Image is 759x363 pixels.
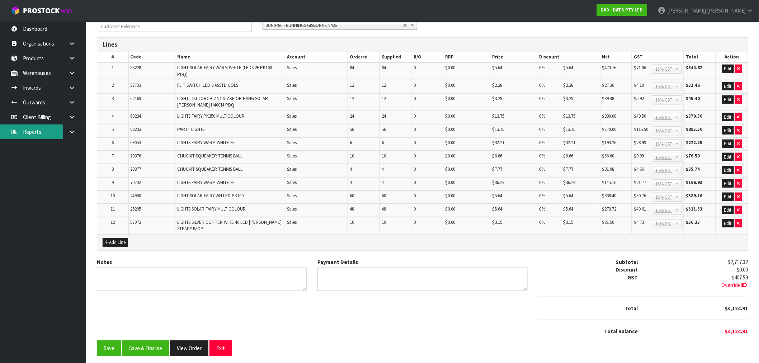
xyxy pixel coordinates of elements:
span: 15% GST [655,127,672,135]
span: $0.00 [445,166,455,172]
span: 57793 [131,82,141,88]
button: Edit [722,140,734,148]
strong: $35.74 [686,166,700,172]
span: 5 [112,126,114,132]
strong: $76.59 [686,153,700,159]
span: FLIP SWITCH LED 3 ASSTD COLS [177,82,238,88]
span: $0.00 [737,266,748,273]
span: LIGHT SOLAR FAIRY WH LED PK100 [177,193,244,199]
span: $770.00 [602,126,617,132]
span: 10 [382,153,386,159]
h3: Lines [103,41,742,48]
small: WMS [61,8,72,15]
img: cube-alt.png [11,6,20,15]
span: 15% GST [655,96,672,104]
span: LIGHTS FAIRY WARM WHITE 8F [177,179,235,185]
span: 15% GST [655,166,672,175]
th: # [97,52,128,62]
span: $27.36 [602,82,614,88]
strong: $222.25 [686,140,702,146]
span: $32.21 [563,140,575,146]
span: 57972 [131,219,141,225]
span: $32.21 [492,140,504,146]
th: RRP [443,52,490,62]
span: 11 [110,206,115,212]
th: Code [128,52,175,62]
span: $39.48 [602,95,614,102]
span: Sales [287,126,297,132]
span: $0.00 [445,153,455,159]
th: GST [632,52,684,62]
span: 15% GST [655,65,672,74]
strong: Discount [616,266,638,273]
span: 12 [350,95,354,102]
span: LIGHTS SILVER COPPER WIRE 40 LED [PERSON_NAME] STEADY B/OP [177,219,282,232]
span: $49.50 [634,113,646,119]
span: LIGHTS SOLAR FAIRY MULTICOLOUR [177,206,246,212]
span: $7.77 [492,166,502,172]
span: 62469 [131,95,141,102]
span: $2.28 [492,82,502,88]
span: 60 [382,193,386,199]
span: 0 [414,95,416,102]
span: 24 [350,113,354,119]
span: 58228 [131,65,141,71]
span: 0% [539,219,545,225]
span: 12 [382,95,386,102]
span: 15% GST [655,140,672,148]
span: $66.60 [602,153,614,159]
span: 10 [110,193,115,199]
span: 70732 [131,179,141,185]
span: 3 [112,95,114,102]
span: 48 [350,206,354,212]
span: $4.73 [634,219,644,225]
button: Edit [722,95,734,104]
span: $330.00 [602,113,617,119]
span: $115.50 [634,126,648,132]
span: 4 [350,166,352,172]
th: Net [600,52,632,62]
th: Ordered [348,52,380,62]
span: $28.99 [634,140,646,146]
span: $13.75 [492,113,504,119]
span: $0.00 [445,219,455,225]
th: Account [285,52,348,62]
span: 25205 [131,206,141,212]
strong: $166.93 [686,179,702,185]
span: $36.29 [563,179,575,185]
strong: $45.40 [686,95,700,102]
span: PARTT LIGHTS [177,126,204,132]
span: 1 [112,65,114,71]
a: D00 - DATS PTY LTD [597,4,647,16]
span: $5.92 [634,95,644,102]
th: Total [684,52,716,62]
th: B/O [412,52,443,62]
span: $5.64 [492,206,502,212]
span: BUN9486 - BUNNINGS GISBORNE 9486 [266,21,404,30]
span: 0% [539,65,545,71]
th: Supplied [380,52,412,62]
strong: Total Balance [604,328,638,335]
span: 0 [414,82,416,88]
span: $9.99 [634,153,644,159]
span: ProStock [23,6,60,15]
span: $193.26 [602,140,617,146]
span: 60 [350,193,354,199]
span: $3.29 [563,95,573,102]
button: Exit [209,340,232,356]
span: 84 [382,65,386,71]
span: 15% GST [655,113,672,122]
strong: $311.33 [686,206,702,212]
span: $6.66 [492,153,502,159]
span: $13.75 [492,126,504,132]
span: $0.00 [445,113,455,119]
th: Discount [537,52,600,62]
span: $40.61 [634,206,646,212]
span: 0% [539,153,545,159]
span: 68233 [131,126,141,132]
span: 0% [539,166,545,172]
span: 0% [539,193,545,199]
button: Edit [722,206,734,214]
span: 68234 [131,113,141,119]
span: 0% [539,140,545,146]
